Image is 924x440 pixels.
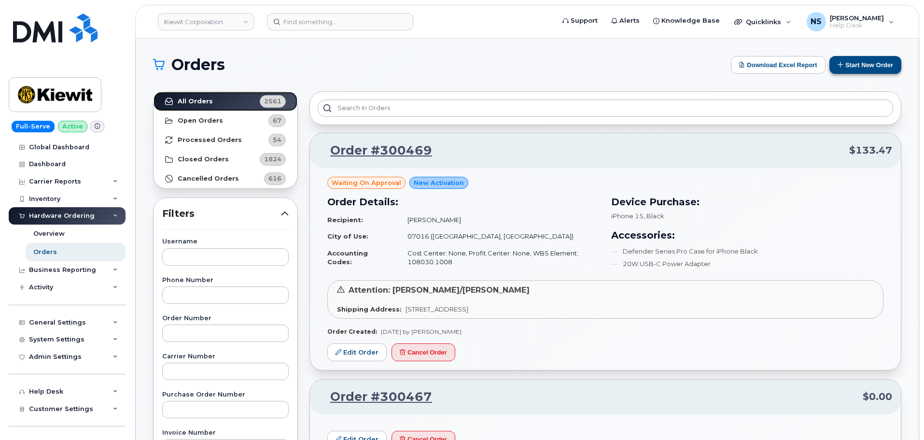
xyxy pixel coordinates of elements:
[731,56,826,74] button: Download Excel Report
[154,130,297,150] a: Processed Orders54
[414,178,464,187] span: New Activation
[882,398,917,433] iframe: Messenger Launcher
[178,117,223,125] strong: Open Orders
[178,156,229,163] strong: Closed Orders
[611,259,883,269] li: 20W USB-C Power Adapter
[319,388,432,406] a: Order #300467
[399,228,600,245] td: 07016 ([GEOGRAPHIC_DATA], [GEOGRAPHIC_DATA])
[162,392,289,398] label: Purchase Order Number
[327,249,368,266] strong: Accounting Codes:
[162,315,289,322] label: Order Number
[162,430,289,436] label: Invoice Number
[264,97,281,106] span: 2561
[268,174,281,183] span: 616
[829,56,901,74] button: Start New Order
[264,155,281,164] span: 1824
[337,305,402,313] strong: Shipping Address:
[327,232,368,240] strong: City of Use:
[611,195,883,209] h3: Device Purchase:
[154,150,297,169] a: Closed Orders1824
[399,212,600,228] td: [PERSON_NAME]
[162,207,281,221] span: Filters
[327,328,377,335] strong: Order Created:
[162,277,289,284] label: Phone Number
[644,212,664,220] span: , Black
[319,142,432,159] a: Order #300469
[611,228,883,242] h3: Accessories:
[162,239,289,245] label: Username
[154,111,297,130] a: Open Orders67
[171,57,225,72] span: Orders
[406,305,468,313] span: [STREET_ADDRESS]
[178,136,242,144] strong: Processed Orders
[349,285,530,295] span: Attention: [PERSON_NAME]/[PERSON_NAME]
[611,212,644,220] span: iPhone 15
[162,354,289,360] label: Carrier Number
[863,390,892,404] span: $0.00
[327,216,363,224] strong: Recipient:
[273,116,281,125] span: 67
[849,143,892,157] span: $133.47
[611,247,883,256] li: Defender Series Pro Case for iPhone Black
[178,98,213,105] strong: All Orders
[154,169,297,188] a: Cancelled Orders616
[318,99,893,117] input: Search in orders
[399,245,600,270] td: Cost Center: None, Profit Center: None, WBS Element: 108030.1008
[273,135,281,144] span: 54
[327,343,387,361] a: Edit Order
[381,328,462,335] span: [DATE] by [PERSON_NAME]
[154,92,297,111] a: All Orders2561
[178,175,239,183] strong: Cancelled Orders
[332,178,401,187] span: Waiting On Approval
[327,195,600,209] h3: Order Details:
[392,343,455,361] button: Cancel Order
